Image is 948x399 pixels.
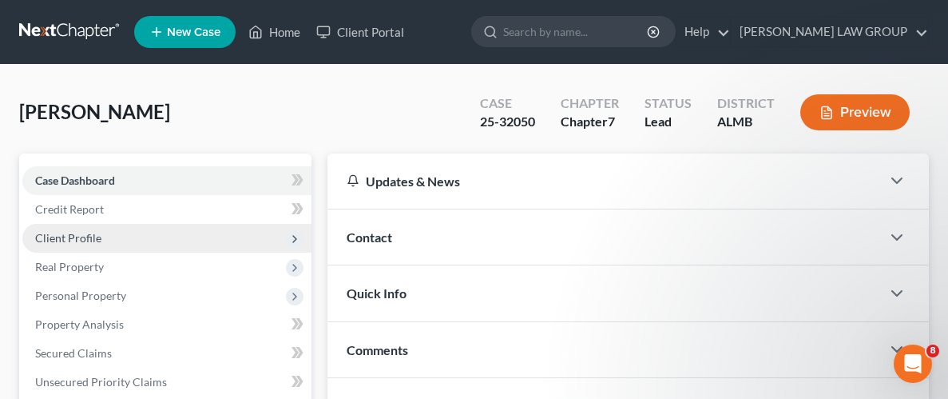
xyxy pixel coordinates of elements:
[35,231,101,245] span: Client Profile
[308,18,412,46] a: Client Portal
[35,202,104,216] span: Credit Report
[347,173,862,190] div: Updates & News
[800,94,910,130] button: Preview
[717,94,775,113] div: District
[717,113,775,131] div: ALMB
[22,339,311,368] a: Secured Claims
[608,114,615,129] span: 7
[503,17,649,46] input: Search by name...
[645,113,692,131] div: Lead
[561,94,619,113] div: Chapter
[347,229,392,245] span: Contact
[35,174,115,187] span: Case Dashboard
[35,346,112,360] span: Secured Claims
[22,166,311,195] a: Case Dashboard
[347,285,407,301] span: Quick Info
[480,94,535,113] div: Case
[19,100,170,123] span: [PERSON_NAME]
[676,18,730,46] a: Help
[35,289,126,302] span: Personal Property
[732,18,928,46] a: [PERSON_NAME] LAW GROUP
[167,26,220,38] span: New Case
[22,368,311,397] a: Unsecured Priority Claims
[22,195,311,224] a: Credit Report
[645,94,692,113] div: Status
[480,113,535,131] div: 25-32050
[894,345,932,383] iframe: Intercom live chat
[35,317,124,331] span: Property Analysis
[35,375,167,389] span: Unsecured Priority Claims
[561,113,619,131] div: Chapter
[240,18,308,46] a: Home
[35,260,104,273] span: Real Property
[926,345,939,357] span: 8
[347,342,408,357] span: Comments
[22,310,311,339] a: Property Analysis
